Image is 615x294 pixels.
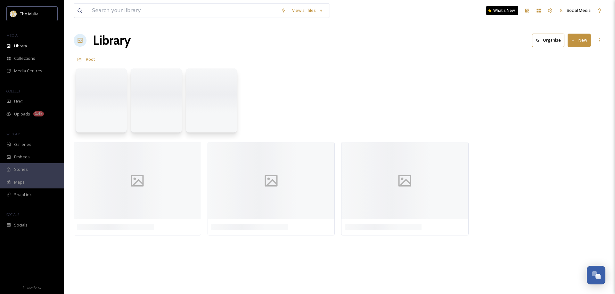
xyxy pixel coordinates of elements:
[14,222,28,228] span: Socials
[556,4,594,17] a: Social Media
[14,111,30,117] span: Uploads
[567,7,591,13] span: Social Media
[20,11,38,17] span: The Mulia
[14,179,25,185] span: Maps
[486,6,518,15] a: What's New
[33,111,44,116] div: 1.4k
[568,34,591,47] button: New
[289,4,326,17] a: View all files
[6,33,18,38] span: MEDIA
[89,4,277,18] input: Search your library
[14,43,27,49] span: Library
[587,266,605,284] button: Open Chat
[14,141,31,147] span: Galleries
[14,55,35,61] span: Collections
[14,68,42,74] span: Media Centres
[14,154,30,160] span: Embeds
[532,34,564,47] button: Organise
[532,34,568,47] a: Organise
[14,99,23,105] span: UGC
[6,212,19,217] span: SOCIALS
[6,131,21,136] span: WIDGETS
[23,285,41,290] span: Privacy Policy
[10,11,17,17] img: mulia_logo.png
[6,89,20,93] span: COLLECT
[86,56,95,62] span: Root
[14,166,28,172] span: Stories
[86,55,95,63] a: Root
[93,31,131,50] a: Library
[23,283,41,291] a: Privacy Policy
[14,192,32,198] span: SnapLink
